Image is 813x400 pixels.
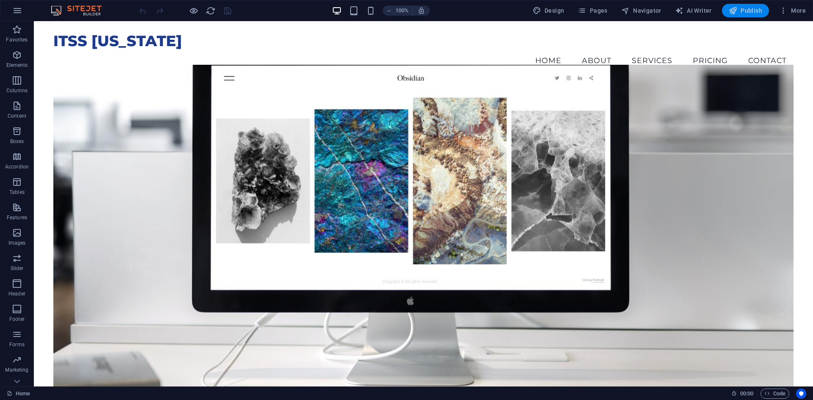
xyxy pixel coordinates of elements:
[672,4,715,17] button: AI Writer
[621,6,661,15] span: Navigator
[10,138,24,145] p: Boxes
[776,4,809,17] button: More
[675,6,712,15] span: AI Writer
[11,265,24,272] p: Slider
[729,6,762,15] span: Publish
[7,214,27,221] p: Features
[8,240,26,246] p: Images
[206,6,216,16] i: Reload page
[8,113,26,119] p: Content
[6,87,28,94] p: Columns
[618,4,665,17] button: Navigator
[731,389,754,399] h6: Session time
[188,6,199,16] button: Click here to leave preview mode and continue editing
[6,36,28,43] p: Favorites
[395,6,409,16] h6: 100%
[383,6,413,16] button: 100%
[5,163,29,170] p: Accordion
[8,290,25,297] p: Header
[9,189,25,196] p: Tables
[722,4,769,17] button: Publish
[746,390,747,397] span: :
[796,389,806,399] button: Usercentrics
[740,389,753,399] span: 00 00
[9,341,25,348] p: Forms
[9,316,25,323] p: Footer
[574,4,611,17] button: Pages
[578,6,607,15] span: Pages
[418,7,425,14] i: On resize automatically adjust zoom level to fit chosen device.
[205,6,216,16] button: reload
[7,389,30,399] a: Click to cancel selection. Double-click to open Pages
[49,6,112,16] img: Editor Logo
[529,4,568,17] button: Design
[760,389,789,399] button: Code
[533,6,564,15] span: Design
[5,367,28,373] p: Marketing
[6,62,28,69] p: Elements
[779,6,806,15] span: More
[764,389,785,399] span: Code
